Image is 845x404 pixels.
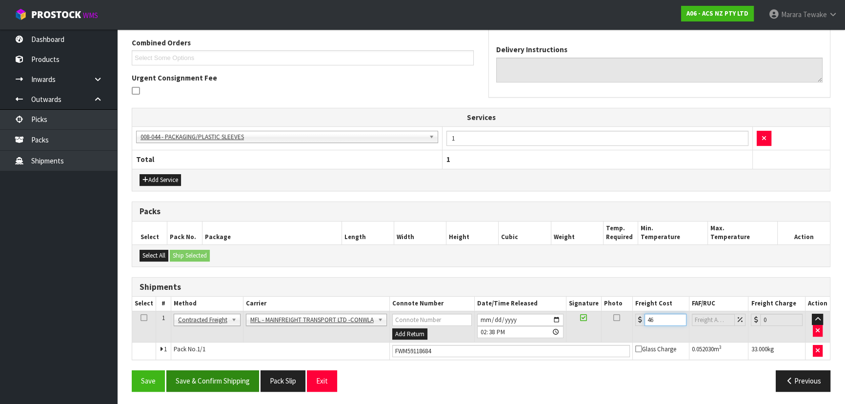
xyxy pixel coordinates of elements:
span: 1 [162,314,165,322]
span: Contracted Freight [178,314,227,326]
th: Signature [566,297,601,311]
button: Save [132,370,165,391]
h3: Shipments [140,283,823,292]
button: Ship Selected [170,250,210,262]
h3: Packs [140,207,823,216]
th: Freight Charge [748,297,805,311]
th: Total [132,150,443,169]
button: Pack Slip [261,370,305,391]
th: Min. Temperature [638,222,708,244]
input: Connote Number [392,314,472,326]
td: Pack No. [171,343,389,360]
th: Package [202,222,342,244]
span: Tewake [803,10,827,19]
label: Combined Orders [132,38,191,48]
th: Action [805,297,830,311]
input: Connote Number [392,345,630,357]
th: Weight [551,222,603,244]
span: 0.052030 [692,345,714,353]
th: Pack No. [167,222,202,244]
button: Select All [140,250,168,262]
span: 1 [446,155,450,164]
th: Services [132,108,830,127]
th: Cubic [499,222,551,244]
th: Select [132,222,167,244]
th: Width [394,222,446,244]
th: Max. Temperature [708,222,778,244]
button: Add Service [140,174,181,186]
button: Exit [307,370,337,391]
span: 33.000 [751,345,767,353]
td: kg [748,343,805,360]
span: Glass Charge [635,345,676,353]
span: Marara [781,10,802,19]
th: Temp. Required [603,222,638,244]
input: Freight Adjustment [692,314,735,326]
button: Add Return [392,328,427,340]
a: A06 - ACS NZ PTY LTD [681,6,754,21]
th: Connote Number [389,297,474,311]
th: Freight Cost [633,297,689,311]
th: Method [171,297,243,311]
th: Select [132,297,156,311]
th: Carrier [243,297,389,311]
span: 1 [164,345,167,353]
span: ProStock [31,8,81,21]
label: Delivery Instructions [496,44,567,55]
label: Urgent Consignment Fee [132,73,217,83]
span: MFL - MAINFREIGHT TRANSPORT LTD -CONWLA [250,314,374,326]
sup: 3 [719,344,722,350]
input: Freight Charge [760,314,803,326]
span: 008-044 - PACKAGING/PLASTIC SLEEVES [141,131,425,143]
th: Date/Time Released [474,297,566,311]
input: Freight Cost [644,314,686,326]
th: Photo [601,297,633,311]
strong: A06 - ACS NZ PTY LTD [686,9,748,18]
span: 1/1 [197,345,205,353]
th: Length [342,222,394,244]
th: Height [446,222,499,244]
button: Previous [776,370,830,391]
th: Action [778,222,830,244]
img: cube-alt.png [15,8,27,20]
th: # [156,297,171,311]
td: m [689,343,748,360]
small: WMS [83,11,98,20]
th: FAF/RUC [689,297,748,311]
button: Save & Confirm Shipping [166,370,259,391]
